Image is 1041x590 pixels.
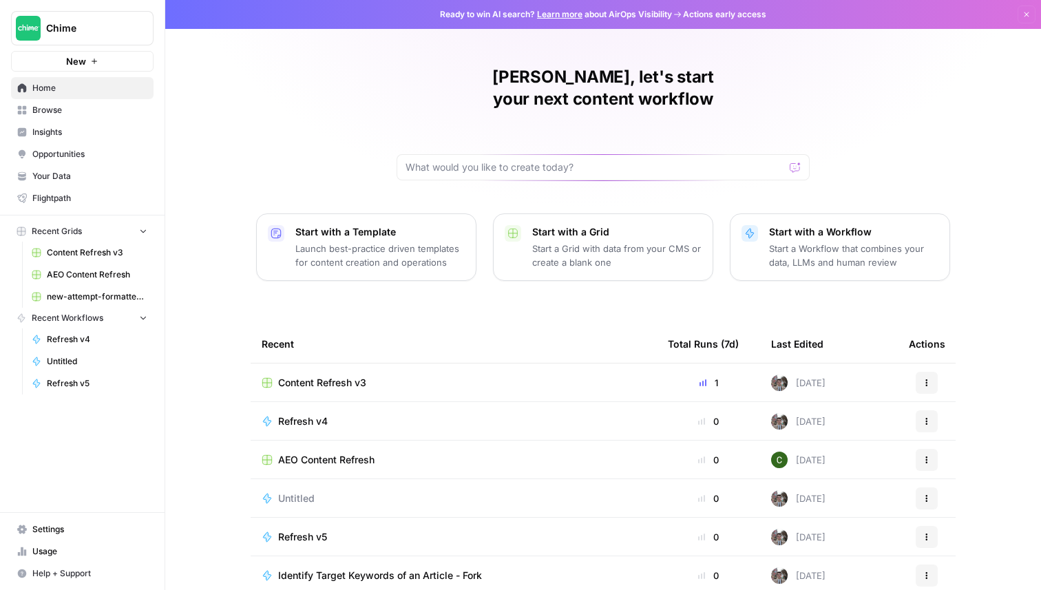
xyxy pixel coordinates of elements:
[262,530,646,544] a: Refresh v5
[32,104,147,116] span: Browse
[771,529,788,545] img: a2mlt6f1nb2jhzcjxsuraj5rj4vi
[32,312,103,324] span: Recent Workflows
[909,325,945,363] div: Actions
[262,414,646,428] a: Refresh v4
[11,143,154,165] a: Opportunities
[278,569,482,582] span: Identify Target Keywords of an Article - Fork
[493,213,713,281] button: Start with a GridStart a Grid with data from your CMS or create a blank one
[668,414,749,428] div: 0
[11,51,154,72] button: New
[16,16,41,41] img: Chime Logo
[32,225,82,238] span: Recent Grids
[46,21,129,35] span: Chime
[278,453,375,467] span: AEO Content Refresh
[278,492,315,505] span: Untitled
[278,414,328,428] span: Refresh v4
[771,413,788,430] img: a2mlt6f1nb2jhzcjxsuraj5rj4vi
[25,328,154,350] a: Refresh v4
[295,225,465,239] p: Start with a Template
[11,518,154,540] a: Settings
[25,242,154,264] a: Content Refresh v3
[668,530,749,544] div: 0
[11,540,154,562] a: Usage
[532,242,702,269] p: Start a Grid with data from your CMS or create a blank one
[32,170,147,182] span: Your Data
[25,350,154,372] a: Untitled
[262,569,646,582] a: Identify Target Keywords of an Article - Fork
[262,492,646,505] a: Untitled
[771,325,823,363] div: Last Edited
[769,242,938,269] p: Start a Workflow that combines your data, LLMs and human review
[262,376,646,390] a: Content Refresh v3
[771,490,826,507] div: [DATE]
[771,452,788,468] img: 14qrvic887bnlg6dzgoj39zarp80
[771,490,788,507] img: a2mlt6f1nb2jhzcjxsuraj5rj4vi
[771,567,788,584] img: a2mlt6f1nb2jhzcjxsuraj5rj4vi
[769,225,938,239] p: Start with a Workflow
[25,286,154,308] a: new-attempt-formatted.csv
[11,121,154,143] a: Insights
[668,569,749,582] div: 0
[32,567,147,580] span: Help + Support
[771,413,826,430] div: [DATE]
[683,8,766,21] span: Actions early access
[11,99,154,121] a: Browse
[440,8,672,21] span: Ready to win AI search? about AirOps Visibility
[11,165,154,187] a: Your Data
[11,308,154,328] button: Recent Workflows
[295,242,465,269] p: Launch best-practice driven templates for content creation and operations
[668,376,749,390] div: 1
[47,291,147,303] span: new-attempt-formatted.csv
[262,453,646,467] a: AEO Content Refresh
[47,333,147,346] span: Refresh v4
[11,77,154,99] a: Home
[32,82,147,94] span: Home
[25,264,154,286] a: AEO Content Refresh
[771,452,826,468] div: [DATE]
[771,375,826,391] div: [DATE]
[32,523,147,536] span: Settings
[668,492,749,505] div: 0
[11,187,154,209] a: Flightpath
[11,221,154,242] button: Recent Grids
[32,545,147,558] span: Usage
[537,9,582,19] a: Learn more
[771,567,826,584] div: [DATE]
[47,355,147,368] span: Untitled
[397,66,810,110] h1: [PERSON_NAME], let's start your next content workflow
[278,530,327,544] span: Refresh v5
[256,213,476,281] button: Start with a TemplateLaunch best-practice driven templates for content creation and operations
[66,54,86,68] span: New
[11,562,154,584] button: Help + Support
[32,192,147,204] span: Flightpath
[25,372,154,394] a: Refresh v5
[668,325,739,363] div: Total Runs (7d)
[532,225,702,239] p: Start with a Grid
[262,325,646,363] div: Recent
[730,213,950,281] button: Start with a WorkflowStart a Workflow that combines your data, LLMs and human review
[278,376,366,390] span: Content Refresh v3
[47,246,147,259] span: Content Refresh v3
[406,160,784,174] input: What would you like to create today?
[668,453,749,467] div: 0
[771,529,826,545] div: [DATE]
[47,377,147,390] span: Refresh v5
[47,268,147,281] span: AEO Content Refresh
[32,148,147,160] span: Opportunities
[11,11,154,45] button: Workspace: Chime
[771,375,788,391] img: a2mlt6f1nb2jhzcjxsuraj5rj4vi
[32,126,147,138] span: Insights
